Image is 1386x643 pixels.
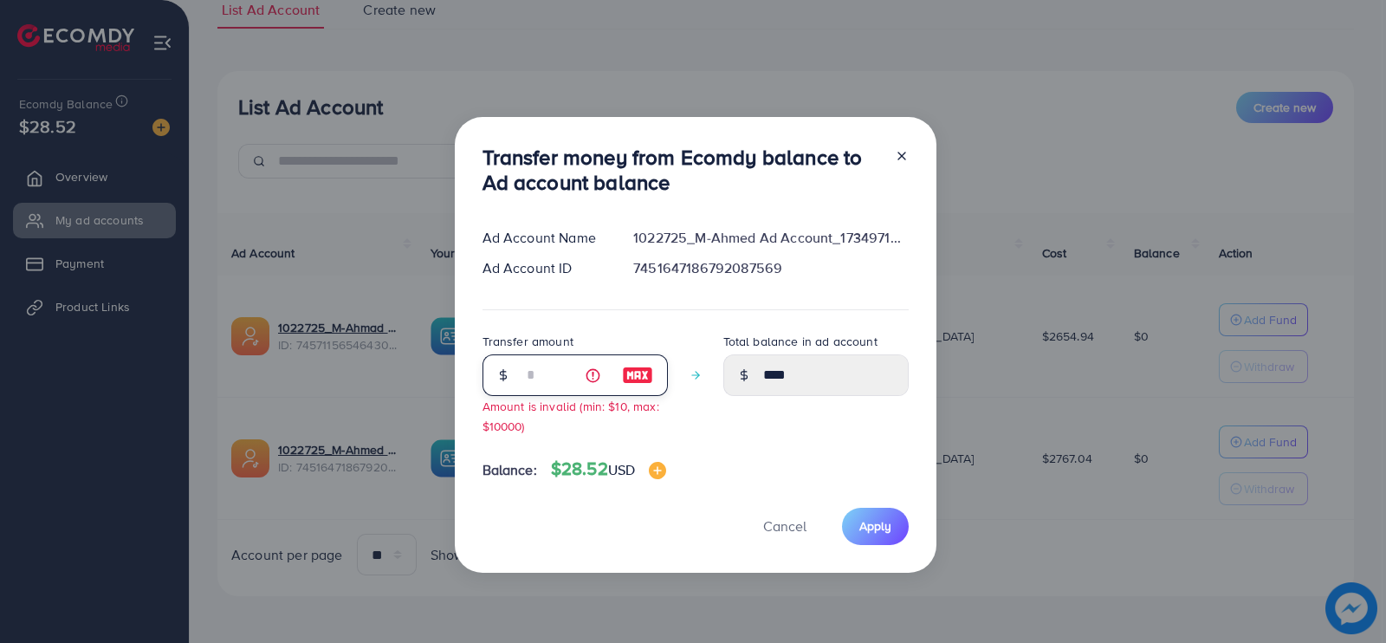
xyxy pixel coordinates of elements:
h4: $28.52 [551,458,666,480]
span: Balance: [483,460,537,480]
div: Ad Account ID [469,258,620,278]
div: 1022725_M-Ahmed Ad Account_1734971817368 [619,228,922,248]
small: Amount is invalid (min: $10, max: $10000) [483,398,659,434]
img: image [649,462,666,479]
span: Cancel [763,516,806,536]
button: Apply [842,508,909,545]
button: Cancel [742,508,828,545]
span: USD [608,460,635,479]
h3: Transfer money from Ecomdy balance to Ad account balance [483,145,881,195]
span: Apply [859,517,891,535]
img: image [622,365,653,386]
div: 7451647186792087569 [619,258,922,278]
label: Transfer amount [483,333,573,350]
div: Ad Account Name [469,228,620,248]
label: Total balance in ad account [723,333,878,350]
